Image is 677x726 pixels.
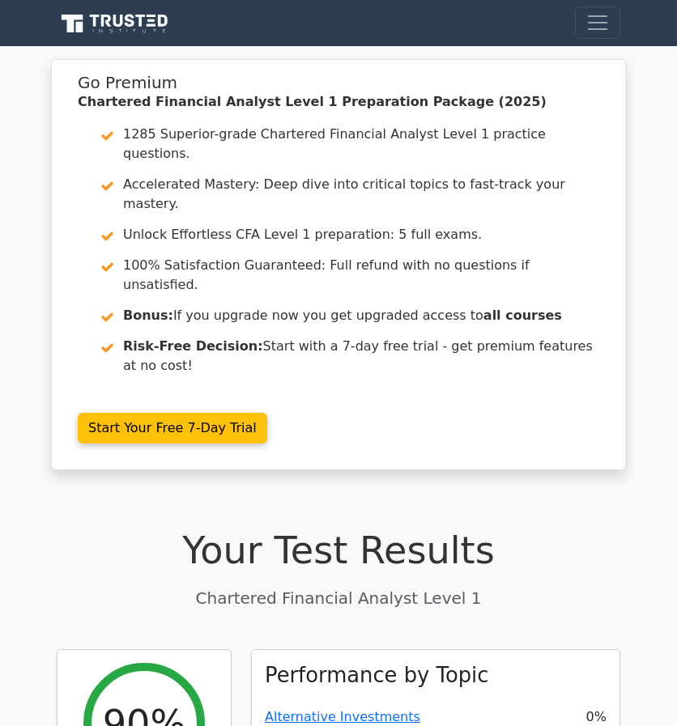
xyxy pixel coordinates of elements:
[57,586,620,610] p: Chartered Financial Analyst Level 1
[575,6,620,39] button: Toggle navigation
[78,413,267,444] a: Start Your Free 7-Day Trial
[265,709,420,724] a: Alternative Investments
[265,663,488,688] h3: Performance by Topic
[57,529,620,573] h1: Your Test Results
